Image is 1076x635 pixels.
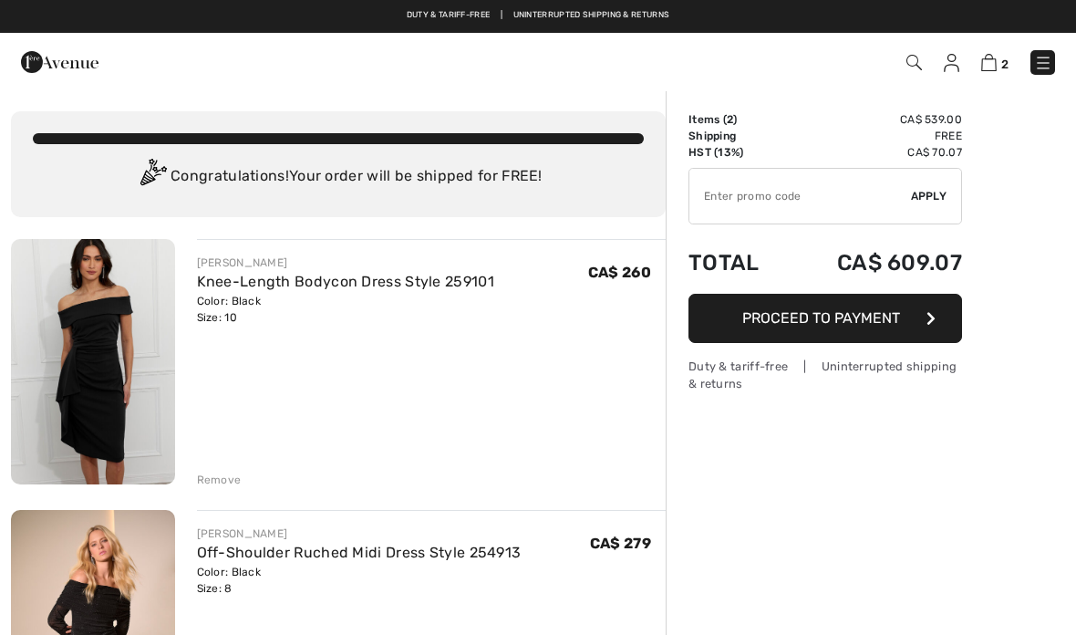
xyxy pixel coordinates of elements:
img: Congratulation2.svg [134,159,171,195]
td: CA$ 609.07 [787,232,962,294]
span: 2 [727,113,733,126]
span: CA$ 260 [588,264,651,281]
span: Proceed to Payment [742,309,900,327]
div: [PERSON_NAME] [197,255,494,271]
span: Apply [911,188,947,204]
img: My Info [944,54,959,72]
a: Knee-Length Bodycon Dress Style 259101 [197,273,494,290]
a: 2 [981,51,1009,73]
td: CA$ 70.07 [787,144,962,161]
img: Menu [1034,54,1052,72]
button: Proceed to Payment [688,294,962,343]
td: HST (13%) [688,144,787,161]
img: Knee-Length Bodycon Dress Style 259101 [11,239,175,484]
td: Items ( ) [688,111,787,128]
img: Shopping Bag [981,54,997,71]
td: CA$ 539.00 [787,111,962,128]
td: Free [787,128,962,144]
img: 1ère Avenue [21,44,98,80]
div: Color: Black Size: 10 [197,293,494,326]
a: Off-Shoulder Ruched Midi Dress Style 254913 [197,544,522,561]
div: Color: Black Size: 8 [197,564,522,597]
img: Search [906,55,922,70]
input: Promo code [689,169,911,224]
a: 1ère Avenue [21,52,98,69]
td: Shipping [688,128,787,144]
div: [PERSON_NAME] [197,526,522,542]
div: Duty & tariff-free | Uninterrupted shipping & returns [688,358,962,392]
div: Remove [197,472,242,488]
span: 2 [1001,57,1009,71]
td: Total [688,232,787,294]
span: CA$ 279 [590,535,651,552]
div: Congratulations! Your order will be shipped for FREE! [33,159,644,195]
